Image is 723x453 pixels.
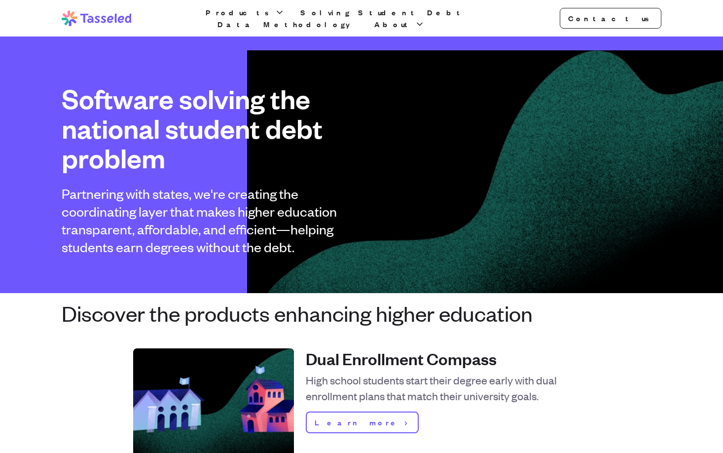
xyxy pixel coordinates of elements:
[62,301,661,325] h3: Discover the products enhancing higher education
[306,412,419,433] a: Learn more
[560,8,661,29] a: Contact us
[298,6,467,18] a: Solving Student Debt
[306,348,590,368] h4: Dual Enrollment Compass
[374,18,413,30] span: About
[206,6,273,18] span: Products
[204,6,287,18] button: Products
[372,18,427,30] button: About
[315,416,401,428] span: Learn more
[62,84,346,173] h1: Software solving the national student debt problem
[306,372,590,404] p: High school students start their degree early with dual enrollment plans that match their univers...
[216,18,361,30] a: Data Methodology
[62,185,346,256] h2: Partnering with states, we're creating the coordinating layer that makes higher education transpa...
